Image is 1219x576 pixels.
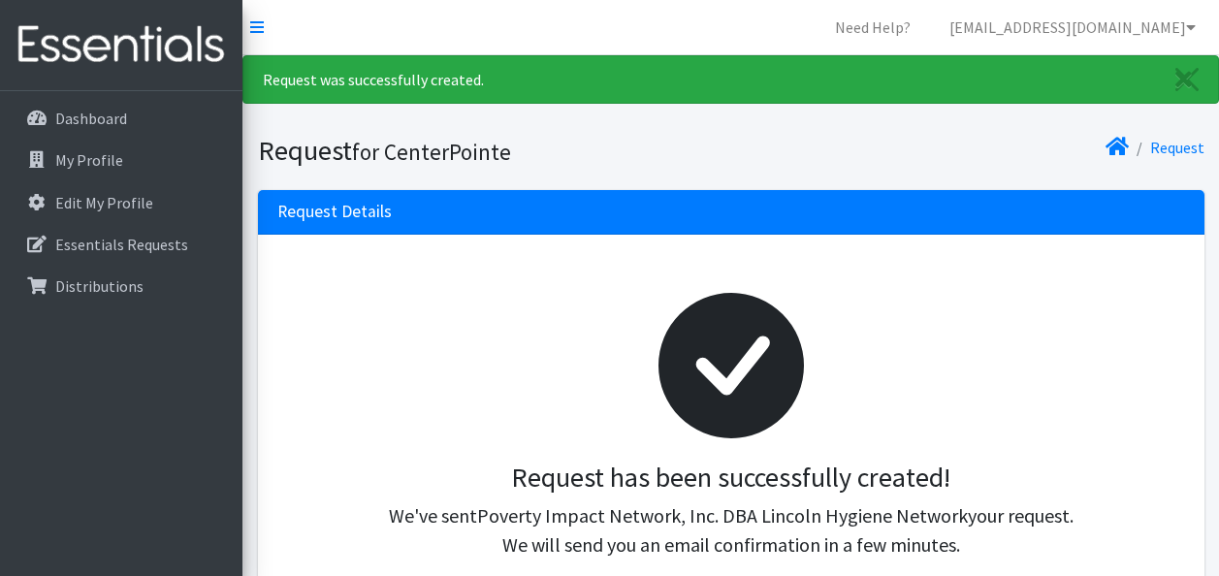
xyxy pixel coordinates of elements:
p: My Profile [55,150,123,170]
a: Essentials Requests [8,225,235,264]
p: Edit My Profile [55,193,153,212]
a: Need Help? [819,8,926,47]
p: Dashboard [55,109,127,128]
a: Dashboard [8,99,235,138]
a: Edit My Profile [8,183,235,222]
a: Request [1150,138,1204,157]
h1: Request [258,134,724,168]
small: for CenterPointe [352,138,511,166]
span: Poverty Impact Network, Inc. DBA Lincoln Hygiene Network [477,503,968,528]
p: Essentials Requests [55,235,188,254]
a: My Profile [8,141,235,179]
p: We've sent your request. We will send you an email confirmation in a few minutes. [293,501,1170,560]
img: HumanEssentials [8,13,235,78]
h3: Request has been successfully created! [293,462,1170,495]
a: Close [1156,56,1218,103]
p: Distributions [55,276,144,296]
a: Distributions [8,267,235,305]
a: [EMAIL_ADDRESS][DOMAIN_NAME] [934,8,1211,47]
div: Request was successfully created. [242,55,1219,104]
h3: Request Details [277,202,392,222]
